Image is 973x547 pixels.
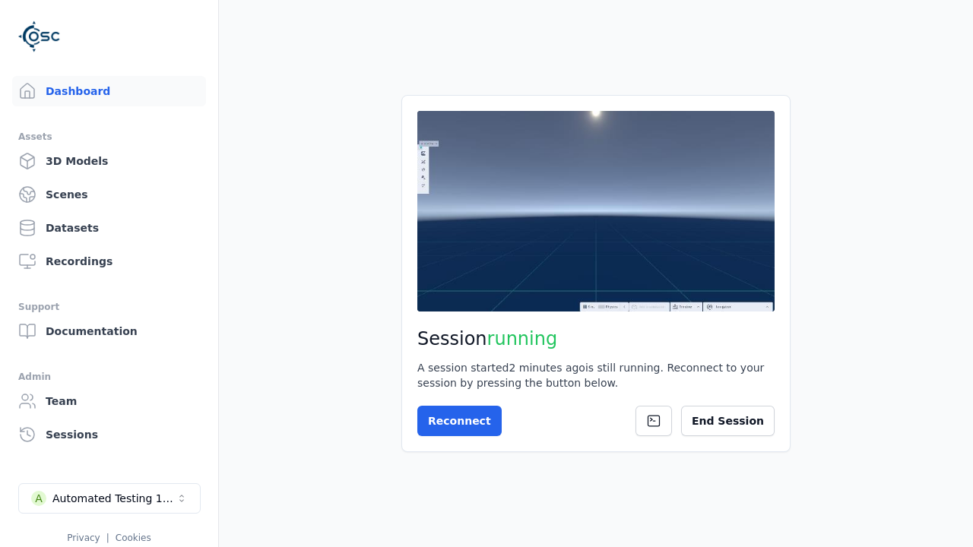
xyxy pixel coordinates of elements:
[18,15,61,58] img: Logo
[12,246,206,277] a: Recordings
[12,213,206,243] a: Datasets
[106,533,109,543] span: |
[417,360,775,390] div: A session started 2 minutes ago is still running. Reconnect to your session by pressing the butto...
[12,146,206,176] a: 3D Models
[12,179,206,210] a: Scenes
[18,483,201,514] button: Select a workspace
[67,533,100,543] a: Privacy
[12,76,206,106] a: Dashboard
[52,491,176,506] div: Automated Testing 1 - Playwright
[18,128,200,146] div: Assets
[487,328,558,349] span: running
[116,533,151,543] a: Cookies
[417,327,775,351] h2: Session
[12,386,206,416] a: Team
[18,368,200,386] div: Admin
[12,419,206,450] a: Sessions
[12,316,206,346] a: Documentation
[681,406,775,436] button: End Session
[417,406,502,436] button: Reconnect
[31,491,46,506] div: A
[18,298,200,316] div: Support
